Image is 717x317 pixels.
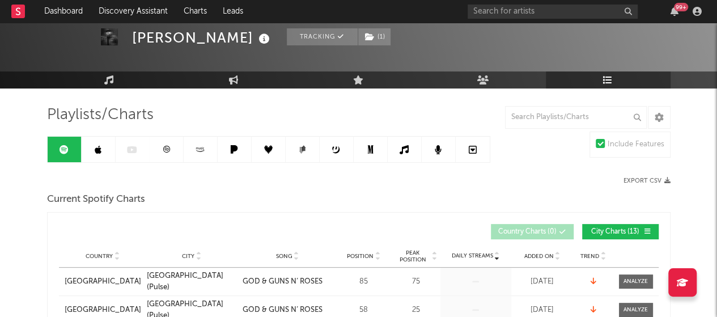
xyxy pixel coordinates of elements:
span: Country [86,253,113,260]
a: [GEOGRAPHIC_DATA] [65,276,141,288]
div: 75 [395,276,438,288]
span: Added On [524,253,554,260]
span: Daily Streams [452,252,493,260]
div: 99 + [674,3,688,11]
div: 58 [338,305,389,316]
span: Song [276,253,292,260]
button: Tracking [287,28,358,45]
div: GOD & GUNS N’ ROSES [243,276,323,288]
div: GOD & GUNS N’ ROSES [243,305,323,316]
button: (1) [358,28,391,45]
span: City [182,253,194,260]
div: Include Features [608,138,664,151]
a: GOD & GUNS N’ ROSES [243,276,333,288]
div: 85 [338,276,389,288]
button: 99+ [671,7,678,16]
span: ( 1 ) [358,28,391,45]
button: Country Charts(0) [491,224,574,239]
span: City Charts ( 13 ) [589,229,642,235]
span: Current Spotify Charts [47,193,145,206]
span: Trend [580,253,599,260]
button: Export CSV [623,177,671,184]
div: 25 [395,305,438,316]
input: Search for artists [468,5,638,19]
span: Country Charts ( 0 ) [498,229,557,235]
span: Position [347,253,374,260]
button: City Charts(13) [582,224,659,239]
a: GOD & GUNS N’ ROSES [243,305,333,316]
span: Peak Position [395,250,431,263]
a: [GEOGRAPHIC_DATA] (Pulse) [147,270,237,293]
div: [DATE] [514,276,571,288]
input: Search Playlists/Charts [505,106,647,129]
div: [DATE] [514,305,571,316]
a: [GEOGRAPHIC_DATA] [65,305,141,316]
div: [PERSON_NAME] [132,28,273,47]
span: Playlists/Charts [47,108,154,122]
